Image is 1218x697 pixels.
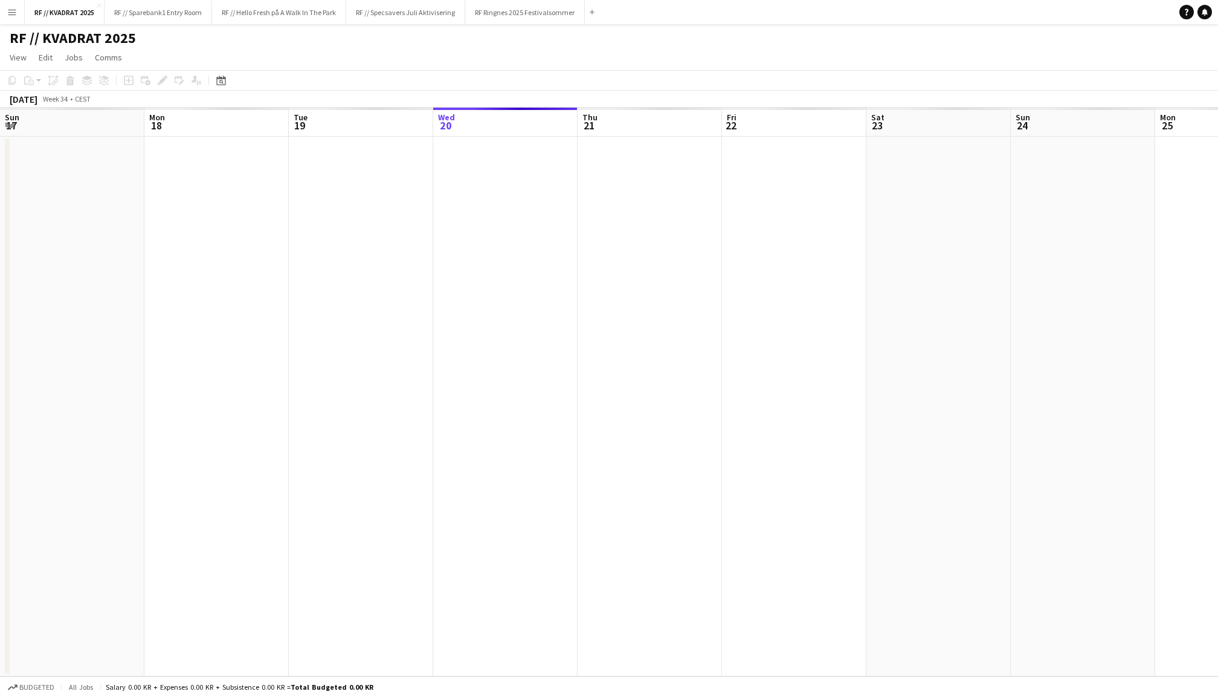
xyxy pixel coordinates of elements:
[465,1,585,24] button: RF Ringnes 2025 Festivalsommer
[65,52,83,63] span: Jobs
[5,112,19,123] span: Sun
[438,112,455,123] span: Wed
[10,93,37,105] div: [DATE]
[75,94,91,103] div: CEST
[3,118,19,132] span: 17
[39,52,53,63] span: Edit
[5,50,31,65] a: View
[346,1,465,24] button: RF // Specsavers Juli Aktivisering
[436,118,455,132] span: 20
[40,94,70,103] span: Week 34
[869,118,884,132] span: 23
[291,682,373,692] span: Total Budgeted 0.00 KR
[1160,112,1176,123] span: Mon
[106,682,373,692] div: Salary 0.00 KR + Expenses 0.00 KR + Subsistence 0.00 KR =
[1016,112,1030,123] span: Sun
[6,681,56,694] button: Budgeted
[149,112,165,123] span: Mon
[19,683,54,692] span: Budgeted
[1014,118,1030,132] span: 24
[95,52,122,63] span: Comms
[10,52,27,63] span: View
[212,1,346,24] button: RF // Hello Fresh på A Walk In The Park
[25,1,105,24] button: RF // KVADRAT 2025
[147,118,165,132] span: 18
[582,112,598,123] span: Thu
[60,50,88,65] a: Jobs
[727,112,736,123] span: Fri
[725,118,736,132] span: 22
[294,112,308,123] span: Tue
[292,118,308,132] span: 19
[66,682,95,692] span: All jobs
[10,29,136,47] h1: RF // KVADRAT 2025
[1158,118,1176,132] span: 25
[105,1,212,24] button: RF // Sparebank1 Entry Room
[90,50,127,65] a: Comms
[871,112,884,123] span: Sat
[34,50,57,65] a: Edit
[581,118,598,132] span: 21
